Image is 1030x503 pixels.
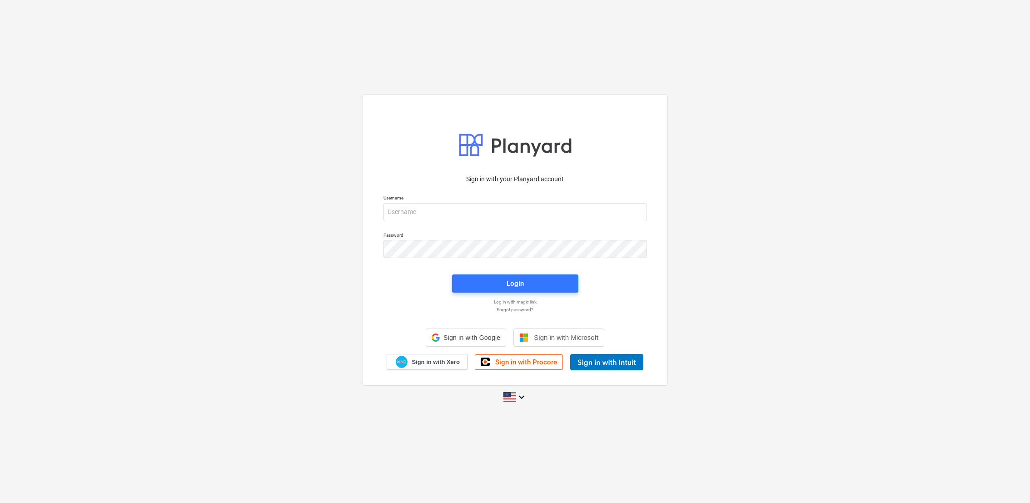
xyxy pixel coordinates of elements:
span: Sign in with Xero [412,358,459,366]
i: keyboard_arrow_down [516,392,527,403]
div: Login [507,278,524,289]
p: Sign in with your Planyard account [383,174,647,184]
span: Sign in with Microsoft [534,334,598,341]
a: Forgot password? [379,307,652,313]
a: Sign in with Xero [387,354,468,370]
input: Username [383,203,647,221]
p: Password [383,232,647,240]
a: Sign in with Procore [475,354,563,370]
div: Sign in with Google [426,329,506,347]
a: Log in with magic link [379,299,652,305]
img: Microsoft logo [519,333,528,342]
img: Xero logo [396,356,408,368]
button: Login [452,274,578,293]
p: Username [383,195,647,203]
span: Sign in with Google [443,334,500,341]
span: Sign in with Procore [495,358,557,366]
